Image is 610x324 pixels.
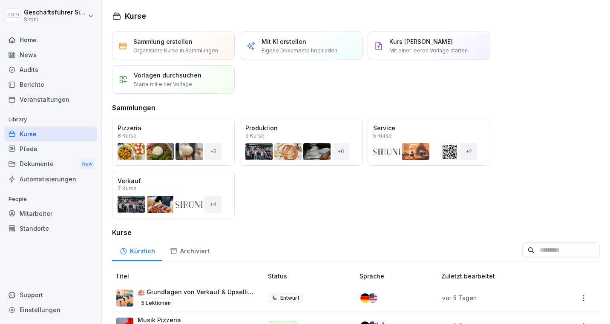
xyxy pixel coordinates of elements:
[4,141,97,156] a: Pfade
[112,171,235,218] a: Verkauf7 Kurse+4
[245,133,265,138] p: 9 Kurse
[134,80,192,88] p: Starte mit einer Vorlage
[118,133,137,138] p: 8 Kurse
[4,221,97,236] a: Standorte
[133,47,218,54] p: Organisiere Kurse in Sammlungen
[115,272,265,281] p: Titel
[118,123,229,132] p: Pizzeria
[162,239,217,261] a: Archiviert
[262,47,337,54] p: Eigene Dokumente hochladen
[245,123,357,132] p: Produktion
[368,293,377,303] img: us.svg
[373,123,485,132] p: Service
[389,37,453,46] p: Kurs [PERSON_NAME]
[112,227,600,238] h3: Kurse
[368,118,490,166] a: Service5 Kurse+2
[268,272,356,281] p: Status
[4,62,97,77] a: Audits
[134,71,201,80] p: Vorlagen durchsuchen
[4,92,97,107] a: Veranstaltungen
[373,133,392,138] p: 5 Kurse
[112,103,155,113] h3: Sammlungen
[4,113,97,126] p: Library
[280,294,299,302] p: Entwurf
[204,143,222,160] div: + 5
[112,118,235,166] a: Pizzeria8 Kurse+5
[204,196,222,213] div: + 4
[24,17,86,23] p: Sironi
[442,293,549,302] p: vor 5 Tagen
[360,272,437,281] p: Sprache
[240,118,363,166] a: Produktion9 Kurse+6
[332,143,349,160] div: + 6
[24,9,86,16] p: Geschäftsführer Sironi
[4,287,97,302] div: Support
[138,287,254,296] p: 🏨 Grundlagen von Verkauf & Upselling
[118,186,137,191] p: 7 Kurse
[389,47,468,54] p: Mit einer leeren Vorlage starten
[125,10,146,22] h1: Kurse
[4,32,97,47] a: Home
[138,298,174,308] p: 5 Lektionen
[4,47,97,62] a: News
[4,206,97,221] a: Mitarbeiter
[112,239,162,261] a: Kürzlich
[460,143,477,160] div: + 2
[4,172,97,186] a: Automatisierungen
[116,290,133,307] img: a8yn40tlpli2795yia0sxgfc.png
[4,302,97,317] a: Einstellungen
[4,156,97,172] div: Dokumente
[360,293,370,303] img: de.svg
[4,77,97,92] a: Berichte
[4,126,97,141] a: Kurse
[133,37,193,46] p: Sammlung erstellen
[118,176,229,185] p: Verkauf
[4,156,97,172] a: DokumenteNew
[262,37,306,46] p: Mit KI erstellen
[441,272,559,281] p: Zuletzt bearbeitet
[4,192,97,206] p: People
[80,159,95,169] div: New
